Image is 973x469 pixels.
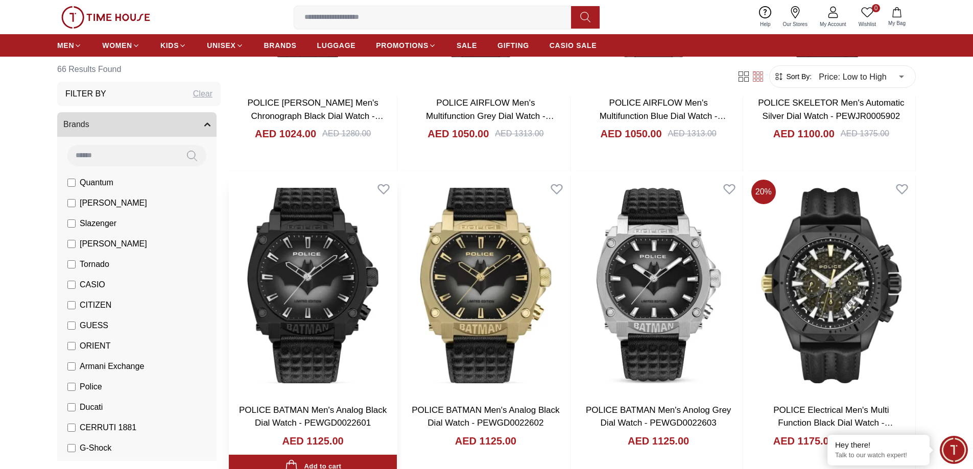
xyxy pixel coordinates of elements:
img: POLICE BATMAN Men's Anolog Grey Dial Watch - PEWGD0022603 [575,176,743,395]
img: ... [61,6,150,29]
a: CASIO SALE [550,36,597,55]
span: Tornado [80,258,109,270]
a: Help [754,4,777,30]
a: POLICE AIRFLOW Men's Multifunction Blue Dial Watch - PEWGK2239107 [600,98,726,134]
button: My Bag [882,5,912,29]
span: Armani Exchange [80,360,144,373]
span: Quantum [80,177,113,189]
button: Brands [57,112,217,137]
input: [PERSON_NAME] [67,240,76,248]
span: GIFTING [497,40,529,51]
h4: AED 1024.00 [255,127,316,141]
span: 20 % [751,180,776,204]
span: MEN [57,40,74,51]
input: Ducati [67,403,76,411]
span: KIDS [160,40,179,51]
span: 0 [872,4,880,12]
a: KIDS [160,36,186,55]
a: UNISEX [207,36,243,55]
input: [PERSON_NAME] [67,199,76,207]
span: BRANDS [264,40,297,51]
a: Our Stores [777,4,814,30]
a: POLICE AIRFLOW Men's Multifunction Grey Dial Watch - PEWGK2239106 [426,98,554,134]
a: BRANDS [264,36,297,55]
input: Slazenger [67,219,76,228]
span: ORIENT [80,340,110,352]
span: CASIO [80,279,105,291]
input: ORIENT [67,342,76,350]
input: GUESS [67,322,76,330]
input: Tornado [67,260,76,268]
input: Police [67,383,76,391]
h4: AED 1050.00 [428,127,489,141]
span: CASIO SALE [550,40,597,51]
input: G-Shock [67,444,76,452]
span: CERRUTI 1881 [80,422,136,434]
div: Chat Widget [940,436,968,464]
img: POLICE Electrical Men's Multi Function Black Dial Watch - PEWGF0054503 [747,176,915,395]
span: G-Shock [80,442,111,454]
span: Ducati [80,401,103,413]
input: CASIO [67,281,76,289]
div: AED 1280.00 [322,128,371,140]
input: CERRUTI 1881 [67,424,76,432]
input: Armani Exchange [67,362,76,371]
h4: AED 1125.00 [282,434,344,448]
a: LUGGAGE [317,36,356,55]
div: Hey there! [835,440,922,450]
span: Sort By: [784,71,812,82]
h6: 66 Results Found [57,57,221,82]
span: Brands [63,118,89,131]
h4: AED 1125.00 [628,434,689,448]
a: 0Wishlist [852,4,882,30]
span: PROMOTIONS [376,40,429,51]
div: AED 1313.00 [495,128,543,140]
span: [PERSON_NAME] [80,197,147,209]
div: Clear [193,88,212,100]
a: GIFTING [497,36,529,55]
a: SALE [457,36,477,55]
h4: AED 1175.00 [773,434,835,448]
span: Police [80,381,102,393]
span: Slazenger [80,217,116,230]
a: POLICE BATMAN Men's Anolog Grey Dial Watch - PEWGD0022603 [586,405,731,428]
img: POLICE BATMAN Men's Analog Black Dial Watch - PEWGD0022601 [229,176,397,395]
span: UNISEX [207,40,235,51]
a: POLICE SKELETOR Men's Automatic Silver Dial Watch - PEWJR0005902 [758,98,904,121]
a: PROMOTIONS [376,36,436,55]
h4: AED 1100.00 [773,127,835,141]
a: WOMEN [102,36,140,55]
button: Sort By: [774,71,812,82]
a: POLICE [PERSON_NAME] Men's Chronograph Black Dial Watch - PEWGQ0040003 [247,98,383,134]
span: CITIZEN [80,299,111,311]
img: POLICE BATMAN Men's Analog Black Dial Watch - PEWGD0022602 [401,176,569,395]
span: My Account [816,20,850,28]
h4: AED 1125.00 [455,434,516,448]
a: MEN [57,36,82,55]
p: Talk to our watch expert! [835,451,922,460]
span: Our Stores [779,20,812,28]
input: Quantum [67,179,76,187]
span: [PERSON_NAME] [80,238,147,250]
span: LUGGAGE [317,40,356,51]
div: Price: Low to High [812,62,911,91]
span: WOMEN [102,40,132,51]
div: AED 1313.00 [668,128,717,140]
h3: Filter By [65,88,106,100]
span: Help [756,20,775,28]
span: Wishlist [855,20,880,28]
div: AED 1375.00 [841,128,889,140]
span: GUESS [80,319,108,332]
span: SALE [457,40,477,51]
a: POLICE BATMAN Men's Analog Black Dial Watch - PEWGD0022601 [239,405,387,428]
a: POLICE BATMAN Men's Analog Black Dial Watch - PEWGD0022602 [412,405,559,428]
a: POLICE Electrical Men's Multi Function Black Dial Watch - PEWGF0054503 [773,405,893,441]
h4: AED 1050.00 [600,127,661,141]
span: My Bag [884,19,910,27]
input: CITIZEN [67,301,76,309]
